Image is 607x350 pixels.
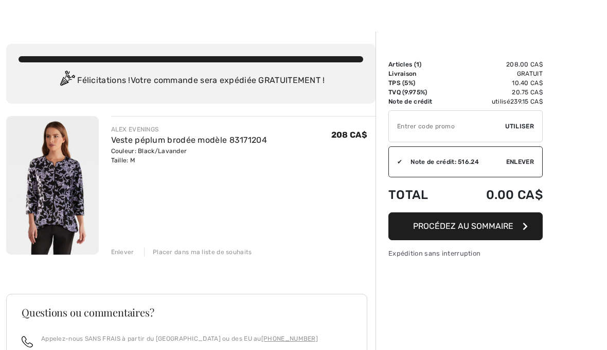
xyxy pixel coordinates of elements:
[111,146,267,165] div: Couleur: Black/Lavander Taille: M
[456,177,543,212] td: 0.00 CA$
[456,69,543,78] td: Gratuit
[510,98,543,105] span: 239.15 CA$
[388,177,456,212] td: Total
[388,60,456,69] td: Articles ( )
[456,97,543,106] td: utilisé
[388,88,456,97] td: TVQ (9.975%)
[388,78,456,88] td: TPS (5%)
[413,221,513,231] span: Procédez au sommaire
[19,71,363,91] div: Félicitations ! Votre commande sera expédiée GRATUITEMENT !
[111,125,267,134] div: ALEX EVENINGS
[506,157,534,166] span: Enlever
[22,336,33,347] img: call
[389,157,402,166] div: ✔
[456,78,543,88] td: 10.40 CA$
[388,212,543,240] button: Procédez au sommaire
[402,157,506,166] div: Note de crédit: 516.24
[111,135,267,145] a: Veste péplum brodée modèle 83171204
[388,69,456,78] td: Livraison
[456,88,543,97] td: 20.75 CA$
[388,97,456,106] td: Note de crédit
[111,247,134,257] div: Enlever
[261,335,318,342] a: [PHONE_NUMBER]
[41,334,318,343] p: Appelez-nous SANS FRAIS à partir du [GEOGRAPHIC_DATA] ou des EU au
[456,60,543,69] td: 208.00 CA$
[331,130,367,140] span: 208 CA$
[416,61,419,68] span: 1
[388,248,543,258] div: Expédition sans interruption
[505,122,534,131] span: Utiliser
[57,71,77,91] img: Congratulation2.svg
[22,307,352,318] h3: Questions ou commentaires?
[144,247,252,257] div: Placer dans ma liste de souhaits
[389,111,505,142] input: Code promo
[6,116,99,255] img: Veste péplum brodée modèle 83171204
